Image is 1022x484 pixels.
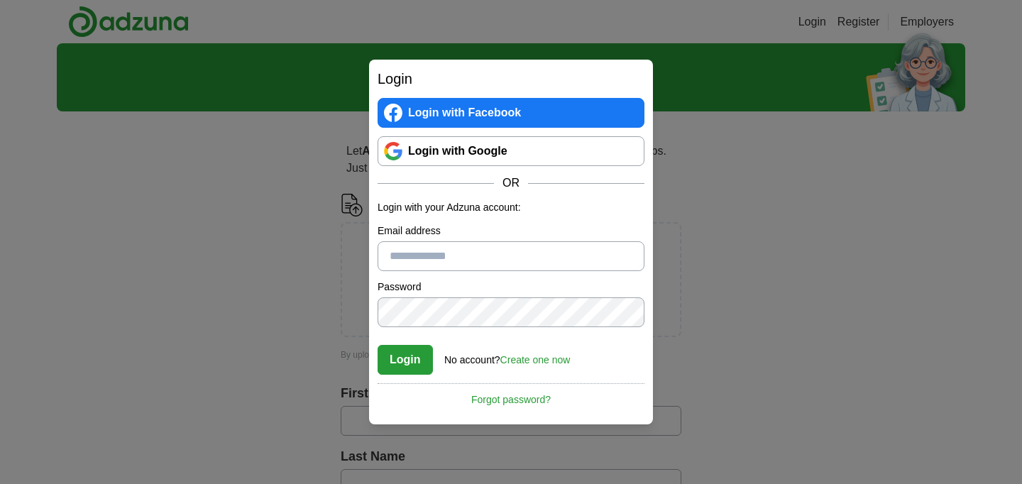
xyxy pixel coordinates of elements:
p: Login with your Adzuna account: [378,200,644,215]
label: Password [378,280,644,295]
a: Login with Google [378,136,644,166]
button: Login [378,345,433,375]
div: No account? [444,344,570,368]
span: OR [494,175,528,192]
h2: Login [378,68,644,89]
label: Email address [378,224,644,238]
a: Create one now [500,354,571,365]
a: Login with Facebook [378,98,644,128]
a: Forgot password? [378,383,644,407]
